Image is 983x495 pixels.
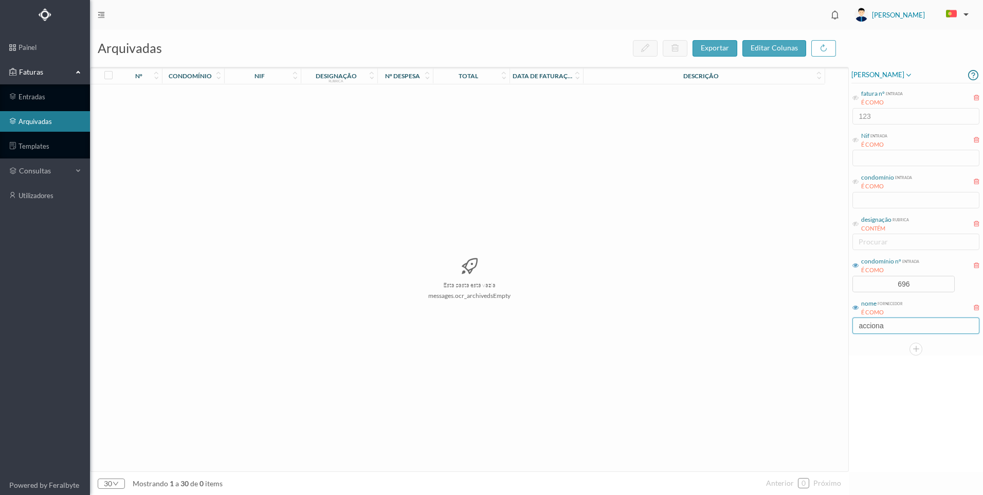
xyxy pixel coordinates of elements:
div: É COMO [861,182,912,191]
div: designação [861,215,891,224]
img: Logo [39,8,51,21]
div: rubrica [891,215,909,223]
span: 30 [179,479,190,488]
a: 0 [798,475,809,491]
span: Faturas [16,67,73,77]
span: consultas [19,166,70,176]
button: PT [938,6,973,23]
div: entrada [901,257,919,264]
div: fatura nº [861,89,885,98]
i: icon: question-circle-o [968,67,978,83]
div: nome [861,299,877,308]
div: É COMO [861,308,903,317]
div: CONTÉM [861,224,909,233]
div: rubrica [329,79,343,83]
span: de [190,479,198,488]
i: icon: down [112,481,119,487]
div: Nif [861,131,869,140]
div: 30 [104,476,112,491]
div: nº despesa [385,72,420,80]
li: Página Anterior [766,475,794,491]
span: [PERSON_NAME] [851,69,913,81]
li: Página Seguinte [813,475,841,491]
span: próximo [813,479,841,487]
span: mostrando [133,479,168,488]
div: condomínio nº [861,257,901,266]
span: items [205,479,223,488]
div: entrada [894,173,912,181]
div: condomínio [169,72,212,80]
li: 0 [798,478,809,488]
span: arquivadas [98,40,162,56]
div: messages.ocr_archivedsEmpty [428,292,511,299]
div: É COMO [861,266,919,275]
span: anterior [766,479,794,487]
div: designação [316,72,357,80]
span: 0 [198,479,205,488]
h4: Esta pasta está vazia [443,281,496,289]
div: descrição [683,72,719,80]
span: 1 [168,479,175,488]
div: entrada [885,89,903,97]
span: exportar [701,43,729,52]
img: user_titan3.af2715ee.jpg [854,8,868,22]
div: nif [254,72,265,80]
div: É COMO [861,140,887,149]
div: É COMO [861,98,903,107]
div: entrada [869,131,887,139]
button: exportar [693,40,737,57]
i: icon: menu-fold [98,11,105,19]
div: fornecedor [877,299,903,307]
div: data de faturação [513,72,574,80]
span: a [175,479,179,488]
div: nº [135,72,142,80]
div: condomínio [861,173,894,182]
i: icon: bell [828,8,842,22]
div: total [459,72,478,80]
button: editar colunas [742,40,806,57]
